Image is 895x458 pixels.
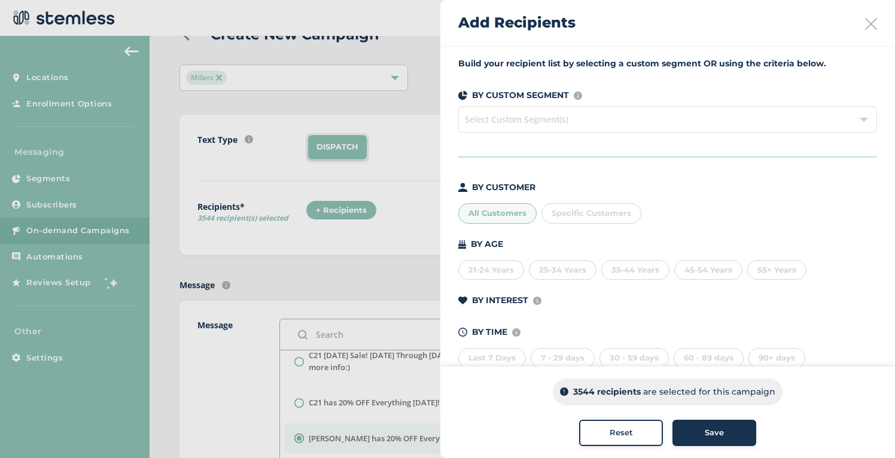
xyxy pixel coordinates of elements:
span: Reset [610,427,633,439]
div: 55+ Years [747,260,806,280]
img: icon-segments-dark-074adb27.svg [458,91,467,100]
img: icon-cake-93b2a7b5.svg [458,240,466,249]
img: icon-heart-dark-29e6356f.svg [458,297,467,305]
div: Last 7 Days [458,348,526,368]
p: BY CUSTOMER [472,181,535,194]
p: BY CUSTOM SEGMENT [472,89,569,102]
span: Specific Customers [552,208,631,218]
img: icon-info-236977d2.svg [533,297,541,305]
div: 7 - 29 days [531,348,595,368]
label: Build your recipient list by selecting a custom segment OR using the criteria below. [458,57,877,70]
div: All Customers [458,203,537,224]
h2: Add Recipients [458,12,576,33]
div: 35-44 Years [601,260,669,280]
img: icon-info-236977d2.svg [574,91,582,100]
button: Save [672,420,756,446]
button: Reset [579,420,663,446]
p: BY AGE [471,238,503,251]
img: icon-info-236977d2.svg [512,328,520,337]
iframe: Chat Widget [835,401,895,458]
div: 21-24 Years [458,260,524,280]
img: icon-person-dark-ced50e5f.svg [458,183,467,192]
img: icon-time-dark-e6b1183b.svg [458,328,467,337]
p: are selected for this campaign [643,386,775,398]
div: 45-54 Years [674,260,742,280]
div: 90+ days [748,348,805,368]
p: 3544 recipients [573,386,641,398]
p: BY INTEREST [472,294,528,307]
img: icon-info-dark-48f6c5f3.svg [560,388,568,396]
div: 60 - 89 days [674,348,744,368]
div: 30 - 59 days [599,348,669,368]
div: 25-34 Years [529,260,596,280]
span: Save [705,427,724,439]
p: BY TIME [472,326,507,338]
